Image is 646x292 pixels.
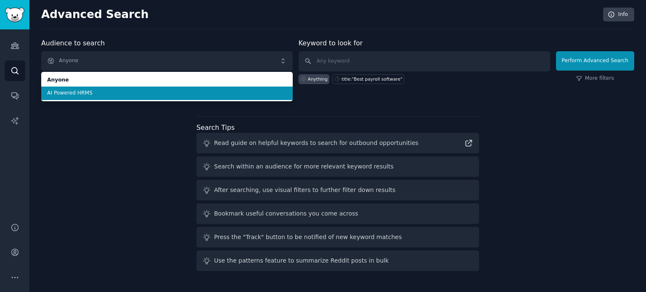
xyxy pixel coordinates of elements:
div: Press the "Track" button to be notified of new keyword matches [214,233,402,242]
ul: Anyone [41,72,293,101]
img: GummySearch logo [5,8,24,22]
a: Info [603,8,634,22]
label: Audience to search [41,39,105,47]
div: Use the patterns feature to summarize Reddit posts in bulk [214,256,389,265]
div: Search within an audience for more relevant keyword results [214,162,394,171]
input: Any keyword [299,51,550,71]
button: Perform Advanced Search [556,51,634,71]
span: AI Powered HRMS [47,89,287,97]
div: Anything [308,76,328,82]
div: Bookmark useful conversations you come across [214,209,358,218]
button: Anyone [41,51,293,71]
span: Anyone [47,76,287,84]
label: Search Tips [196,124,235,132]
div: After searching, use visual filters to further filter down results [214,186,395,195]
div: Read guide on helpful keywords to search for outbound opportunities [214,139,418,147]
h2: Advanced Search [41,8,598,21]
a: More filters [576,75,614,82]
div: title:"Best payroll software" [342,76,402,82]
label: Keyword to look for [299,39,363,47]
